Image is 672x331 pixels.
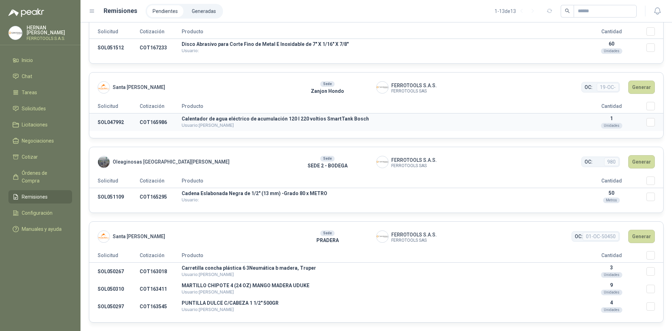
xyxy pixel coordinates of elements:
span: search [565,8,570,13]
p: MARTILLO CHIPOTE 4 (24 OZ) MANGO MADERA UDUKE [182,283,576,288]
a: Pendientes [147,5,183,17]
span: Manuales y ayuda [22,225,62,233]
td: Seleccionar/deseleccionar [646,298,663,315]
div: Sede [320,230,335,236]
p: HERNAN [PERSON_NAME] [27,25,72,35]
p: SEDE 2 - BODEGA [279,162,376,170]
p: Cadena Eslabonada Negra de 1/2" (13 mm) -Grado 80 x METRO [182,191,576,196]
div: Unidades [601,272,622,278]
th: Solicitud [89,102,140,113]
td: COT165295 [140,188,182,206]
img: Company Logo [98,82,110,93]
p: 50 [576,190,646,196]
span: Usuario: [PERSON_NAME] [182,307,234,312]
span: Santa [PERSON_NAME] [113,233,165,240]
span: Oleaginosas [GEOGRAPHIC_DATA][PERSON_NAME] [113,158,230,166]
div: Unidades [601,290,622,295]
th: Producto [182,102,576,113]
p: 1 [576,116,646,121]
button: Generar [628,81,655,94]
p: Calentador de agua eléctrico de acumulación 120 l 220 voltios SmartTank Bosch [182,116,576,121]
div: Unidades [601,123,622,129]
p: PUNTILLA DULCE C/CABEZA 1 1/2" 500GR [182,301,576,305]
span: OC: [575,233,583,240]
td: Seleccionar/deseleccionar [646,280,663,298]
th: Cantidad [576,177,646,188]
a: Generadas [186,5,222,17]
td: Seleccionar/deseleccionar [646,263,663,281]
span: Remisiones [22,193,48,201]
th: Solicitud [89,177,140,188]
span: FERROTOOLS SAS [391,89,437,93]
span: 980 [604,158,619,166]
div: Sede [320,156,335,161]
span: Cotizar [22,153,38,161]
span: Solicitudes [22,105,46,112]
p: Disco Abrasivo para Corte Fino de Metal E Inoxidable de 7" X 1/16" X 7/8" [182,42,576,47]
td: SOL051109 [89,188,140,206]
a: Solicitudes [8,102,72,115]
span: OC: [584,158,593,166]
h1: Remisiones [104,6,137,16]
span: FERROTOOLS S.A.S. [391,82,437,89]
a: Inicio [8,54,72,67]
a: Cotizar [8,150,72,164]
td: Seleccionar/deseleccionar [646,188,663,206]
p: PRADERA [279,236,376,244]
a: Negociaciones [8,134,72,147]
a: Remisiones [8,190,72,204]
span: Licitaciones [22,121,48,129]
span: FERROTOOLS SAS [391,239,437,242]
td: SOL050297 [89,298,140,315]
span: Inicio [22,56,33,64]
td: Seleccionar/deseleccionar [646,113,663,131]
div: Unidades [601,48,622,54]
th: Cotización [140,27,182,39]
span: Usuario: [PERSON_NAME] [182,272,234,277]
td: COT167233 [140,39,182,57]
img: Company Logo [377,82,388,93]
th: Seleccionar/deseleccionar [646,27,663,39]
div: 1 - 13 de 13 [495,6,538,17]
span: Usuario: [PERSON_NAME] [182,289,234,295]
td: SOL050310 [89,280,140,298]
th: Solicitud [89,251,140,263]
a: Órdenes de Compra [8,166,72,187]
td: COT165986 [140,113,182,131]
th: Cantidad [576,251,646,263]
div: Sede [320,81,335,87]
span: Usuario: [182,197,199,202]
th: Seleccionar/deseleccionar [646,102,663,113]
td: COT163411 [140,280,182,298]
th: Cantidad [576,102,646,113]
a: Chat [8,70,72,83]
img: Company Logo [98,231,110,242]
a: Tareas [8,86,72,99]
span: 01-OC-50450 [583,232,619,241]
td: COT163018 [140,263,182,281]
th: Producto [182,27,576,39]
td: SOL051512 [89,39,140,57]
span: Configuración [22,209,52,217]
td: COT163545 [140,298,182,315]
span: FERROTOOLS S.A.S. [391,156,437,164]
a: Manuales y ayuda [8,222,72,236]
img: Company Logo [98,156,110,168]
img: Company Logo [377,231,388,242]
p: FERROTOOLS S.A.S. [27,36,72,41]
p: Carretilla concha plástica 6 3Neumática b madera, Truper [182,266,576,270]
th: Producto [182,177,576,188]
th: Cotización [140,102,182,113]
span: OC: [584,83,593,91]
div: Unidades [601,307,622,313]
p: 60 [576,41,646,47]
th: Cotización [140,177,182,188]
span: Usuario: [PERSON_NAME] [182,123,234,128]
img: Company Logo [9,26,22,40]
th: Cotización [140,251,182,263]
span: Usuario: [182,48,199,53]
span: Negociaciones [22,137,54,145]
span: FERROTOOLS SAS [391,164,437,168]
th: Cantidad [576,27,646,39]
